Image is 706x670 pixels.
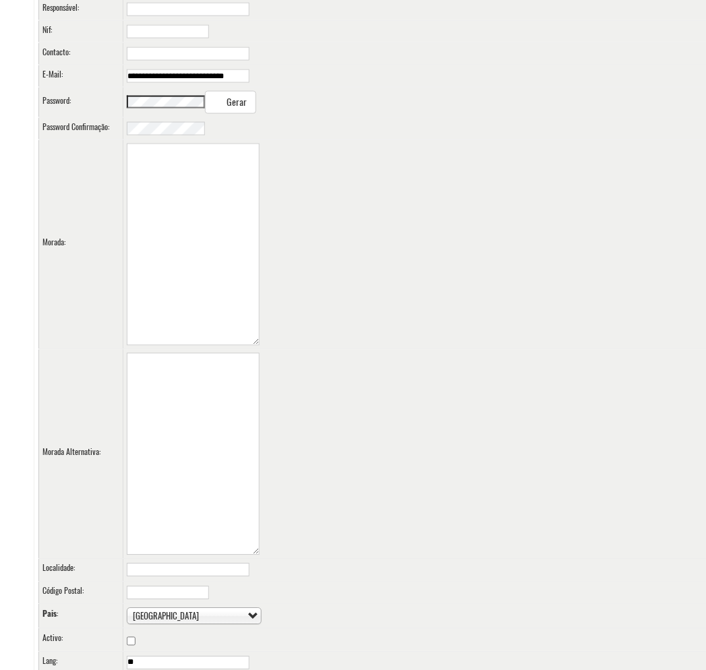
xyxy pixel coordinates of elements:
td: : [39,559,123,582]
label: Contacto [42,47,69,58]
span: [GEOGRAPHIC_DATA] [133,609,243,625]
td: : [39,20,123,42]
span: Gerar [214,96,247,109]
label: Nif [42,24,51,36]
label: Código Postal [42,586,82,597]
td: : [39,350,123,559]
td: : [39,582,123,604]
label: Morada [42,237,64,249]
td: : [39,118,123,140]
label: E-Mail [42,69,61,80]
td: : [39,628,123,652]
label: Password Confirmação [42,121,108,133]
label: Morada Alternativa [42,447,99,458]
label: Lang [42,656,56,667]
label: Responsável [42,2,78,13]
td: : [39,140,123,350]
td: : [39,604,123,628]
label: Activo [42,633,61,644]
td: : [39,65,123,88]
td: : [39,88,123,118]
label: Localidade [42,563,73,574]
td: : [39,42,123,65]
label: Password [42,95,69,106]
button: Gerar [205,91,256,114]
label: Pais [42,609,57,620]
